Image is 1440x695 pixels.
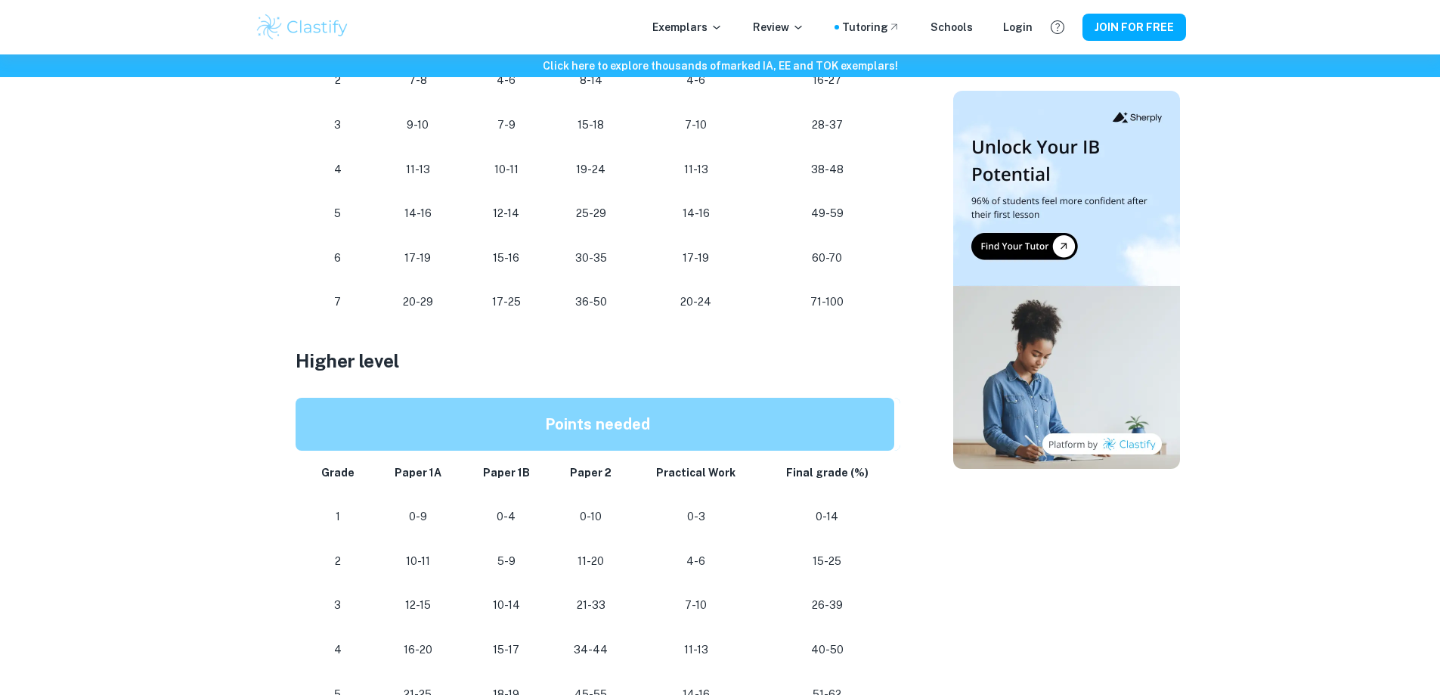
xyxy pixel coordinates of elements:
[314,507,362,527] p: 1
[562,595,620,616] p: 21-33
[386,292,451,312] p: 20-29
[386,595,451,616] p: 12-15
[773,115,882,135] p: 28-37
[474,595,538,616] p: 10-14
[386,203,451,224] p: 14-16
[953,91,1180,469] img: Thumbnail
[562,551,620,572] p: 11-20
[644,160,748,180] p: 11-13
[644,292,748,312] p: 20-24
[386,160,451,180] p: 11-13
[386,551,451,572] p: 10-11
[570,467,612,479] strong: Paper 2
[314,115,362,135] p: 3
[644,595,748,616] p: 7-10
[773,595,882,616] p: 26-39
[3,57,1437,74] h6: Click here to explore thousands of marked IA, EE and TOK exemplars !
[483,467,530,479] strong: Paper 1B
[773,551,882,572] p: 15-25
[474,292,538,312] p: 17-25
[562,203,620,224] p: 25-29
[386,115,451,135] p: 9-10
[562,248,620,268] p: 30-35
[842,19,900,36] a: Tutoring
[314,203,362,224] p: 5
[773,203,882,224] p: 49-59
[314,551,362,572] p: 2
[644,640,748,660] p: 11-13
[644,507,748,527] p: 0-3
[321,467,355,479] strong: Grade
[773,292,882,312] p: 71-100
[314,640,362,660] p: 4
[296,347,900,374] h3: Higher level
[773,507,882,527] p: 0-14
[644,248,748,268] p: 17-19
[652,19,723,36] p: Exemplars
[386,507,451,527] p: 0-9
[644,203,748,224] p: 14-16
[656,467,735,479] strong: Practical Work
[474,640,538,660] p: 15-17
[474,160,538,180] p: 10-11
[314,595,362,616] p: 3
[773,160,882,180] p: 38-48
[314,160,362,180] p: 4
[1082,14,1186,41] button: JOIN FOR FREE
[474,70,538,91] p: 4-6
[474,507,538,527] p: 0-4
[562,292,620,312] p: 36-50
[255,12,351,42] img: Clastify logo
[474,248,538,268] p: 15-16
[395,467,441,479] strong: Paper 1A
[773,248,882,268] p: 60-70
[644,70,748,91] p: 4-6
[386,248,451,268] p: 17-19
[474,203,538,224] p: 12-14
[562,507,620,527] p: 0-10
[386,70,451,91] p: 7-8
[562,160,620,180] p: 19-24
[644,115,748,135] p: 7-10
[386,640,451,660] p: 16-20
[474,115,538,135] p: 7-9
[786,467,869,479] strong: Final grade (%)
[474,551,538,572] p: 5-9
[562,115,620,135] p: 15-18
[314,248,362,268] p: 6
[1003,19,1033,36] a: Login
[562,70,620,91] p: 8-14
[931,19,973,36] a: Schools
[314,70,362,91] p: 2
[1045,14,1070,40] button: Help and Feedback
[314,292,362,312] p: 7
[773,640,882,660] p: 40-50
[773,70,882,91] p: 16-27
[545,415,650,433] strong: Points needed
[644,551,748,572] p: 4-6
[562,640,620,660] p: 34-44
[753,19,804,36] p: Review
